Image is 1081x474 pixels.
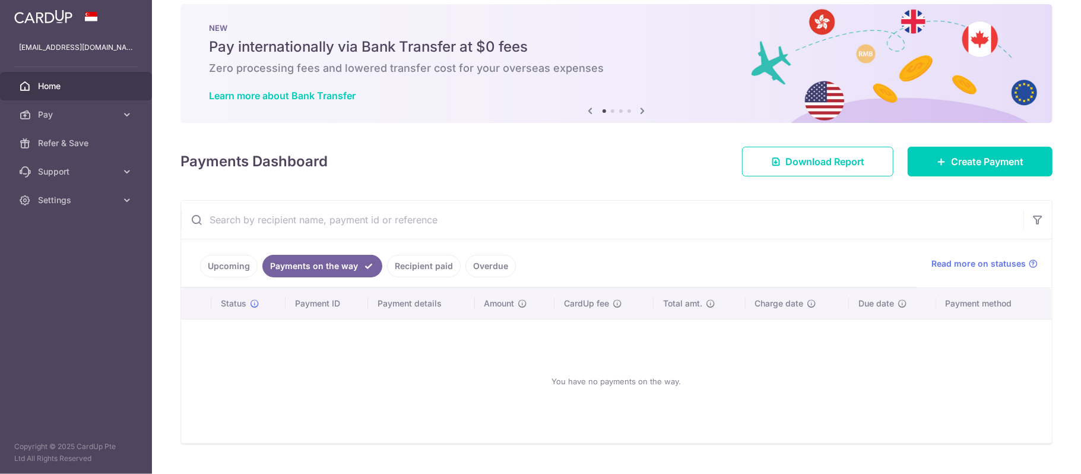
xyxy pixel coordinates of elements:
a: Create Payment [908,147,1053,176]
a: Download Report [742,147,893,176]
a: Read more on statuses [931,258,1038,270]
span: Create Payment [951,154,1023,169]
h6: Zero processing fees and lowered transfer cost for your overseas expenses [209,61,1024,75]
p: [EMAIL_ADDRESS][DOMAIN_NAME] [19,42,133,53]
span: Read more on statuses [931,258,1026,270]
th: Payment ID [286,288,368,319]
span: Charge date [755,298,804,309]
img: CardUp [14,10,72,24]
a: Upcoming [200,255,258,277]
span: Pay [38,109,116,121]
span: Amount [484,298,515,309]
span: Refer & Save [38,137,116,149]
th: Payment method [936,288,1052,319]
a: Payments on the way [262,255,382,277]
span: Settings [38,194,116,206]
h4: Payments Dashboard [180,151,328,172]
th: Payment details [368,288,475,319]
span: Home [38,80,116,92]
span: Status [221,298,246,309]
a: Learn more about Bank Transfer [209,90,356,102]
h5: Pay internationally via Bank Transfer at $0 fees [209,37,1024,56]
a: Recipient paid [387,255,461,277]
a: Overdue [465,255,516,277]
span: CardUp fee [564,298,609,309]
input: Search by recipient name, payment id or reference [181,201,1023,239]
p: NEW [209,23,1024,33]
span: Total amt. [663,298,702,309]
img: Bank transfer banner [180,4,1053,123]
div: You have no payments on the way. [195,329,1038,434]
span: Due date [858,298,894,309]
span: Support [38,166,116,178]
span: Download Report [785,154,864,169]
